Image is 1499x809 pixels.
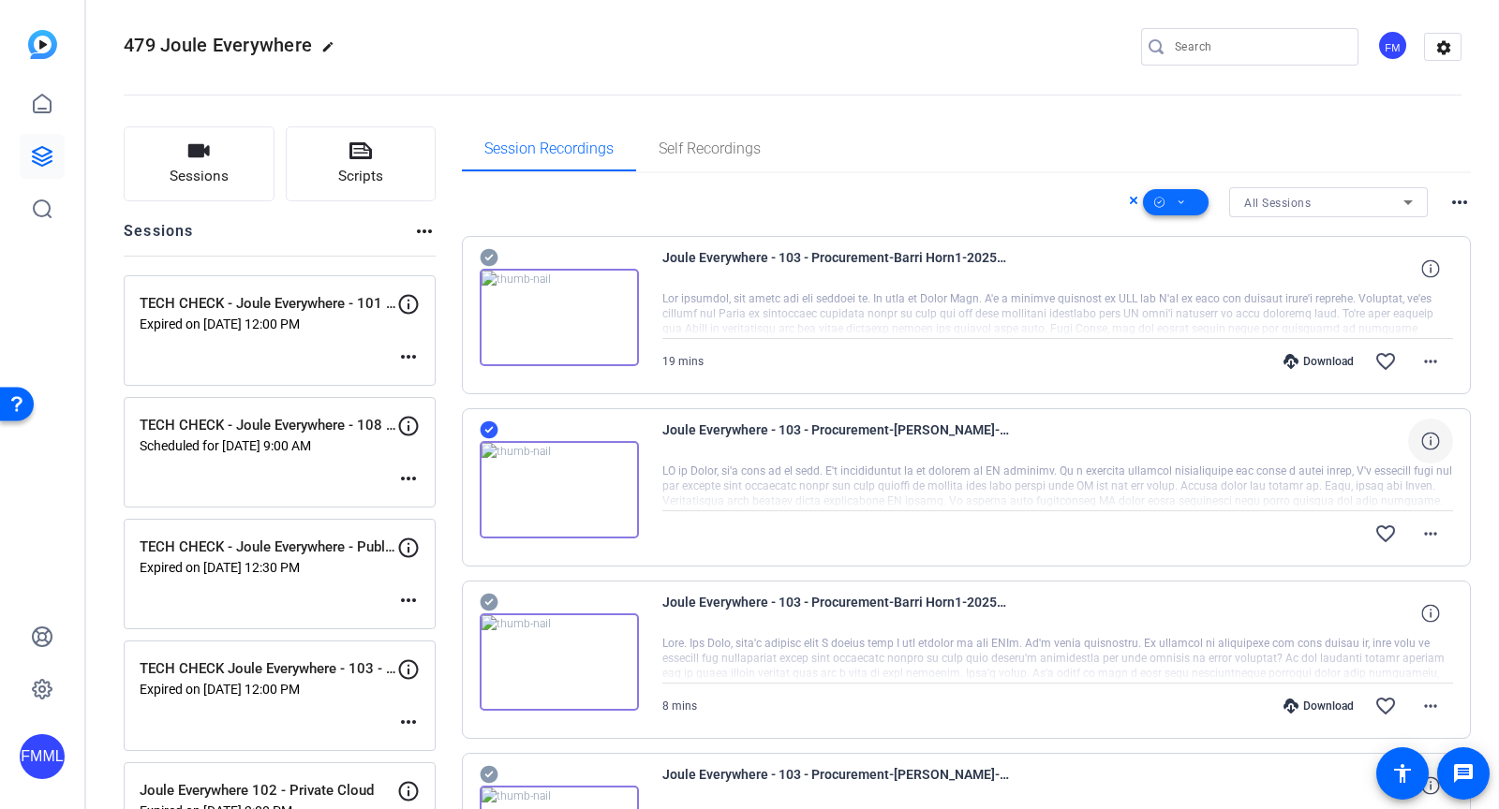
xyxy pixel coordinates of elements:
p: TECH CHECK Joule Everywhere - 103 - Procurement. [140,658,397,680]
mat-icon: message [1452,762,1475,785]
p: Expired on [DATE] 12:30 PM [140,560,397,575]
div: FM [1377,30,1408,61]
span: 19 mins [662,355,704,368]
span: Session Recordings [484,141,614,156]
mat-icon: more_horiz [397,346,420,368]
img: thumb-nail [480,269,639,366]
input: Search [1175,36,1343,58]
span: Sessions [170,166,229,187]
mat-icon: favorite_border [1374,695,1397,717]
span: Joule Everywhere - 103 - Procurement-Barri Horn1-2025-08-21-14-07-05-302-1 [662,246,1009,291]
mat-icon: more_horiz [397,467,420,490]
mat-icon: favorite_border [1374,350,1397,373]
p: Expired on [DATE] 12:00 PM [140,682,397,697]
div: Download [1274,354,1363,369]
span: 8 mins [662,699,697,713]
mat-icon: more_horiz [397,711,420,733]
p: TECH CHECK - Joule Everywhere - 101 Public Cloud [140,293,397,315]
div: Download [1274,699,1363,713]
mat-icon: more_horiz [1419,350,1442,373]
mat-icon: more_horiz [1448,191,1471,213]
mat-icon: settings [1425,34,1462,62]
span: Joule Everywhere - 103 - Procurement-[PERSON_NAME]-2025-08-21-14-07-05-302-0 [662,419,1009,463]
mat-icon: accessibility [1391,762,1414,785]
span: Joule Everywhere - 103 - Procurement-Barri Horn1-2025-08-21-13-54-59-062-1 [662,591,1009,636]
mat-icon: favorite_border [1374,522,1397,545]
span: All Sessions [1244,197,1311,210]
h2: Sessions [124,220,194,256]
img: blue-gradient.svg [28,30,57,59]
p: TECH CHECK - Joule Everywhere - Public Cloud [140,537,397,558]
mat-icon: more_horiz [413,220,436,243]
p: TECH CHECK - Joule Everywhere - 108 - BTP [140,415,397,436]
p: Joule Everywhere 102 - Private Cloud [140,780,397,802]
mat-icon: more_horiz [397,589,420,611]
button: Sessions [124,126,275,201]
div: FMML [20,734,65,779]
span: 479 Joule Everywhere [124,34,312,56]
mat-icon: more_horiz [1419,695,1442,717]
p: Expired on [DATE] 12:00 PM [140,316,397,331]
button: Scripts [286,126,437,201]
ngx-avatar: Flying Monkeys Media, LLC [1377,30,1410,63]
span: Self Recordings [659,141,761,156]
span: Joule Everywhere - 103 - Procurement-[PERSON_NAME]-2025-08-21-13-54-59-062-0 [662,763,1009,808]
mat-icon: more_horiz [1419,522,1442,545]
span: Scripts [338,166,383,187]
img: thumb-nail [480,613,639,711]
p: Scheduled for [DATE] 9:00 AM [140,438,397,453]
img: thumb-nail [480,441,639,538]
mat-icon: edit [321,40,344,63]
